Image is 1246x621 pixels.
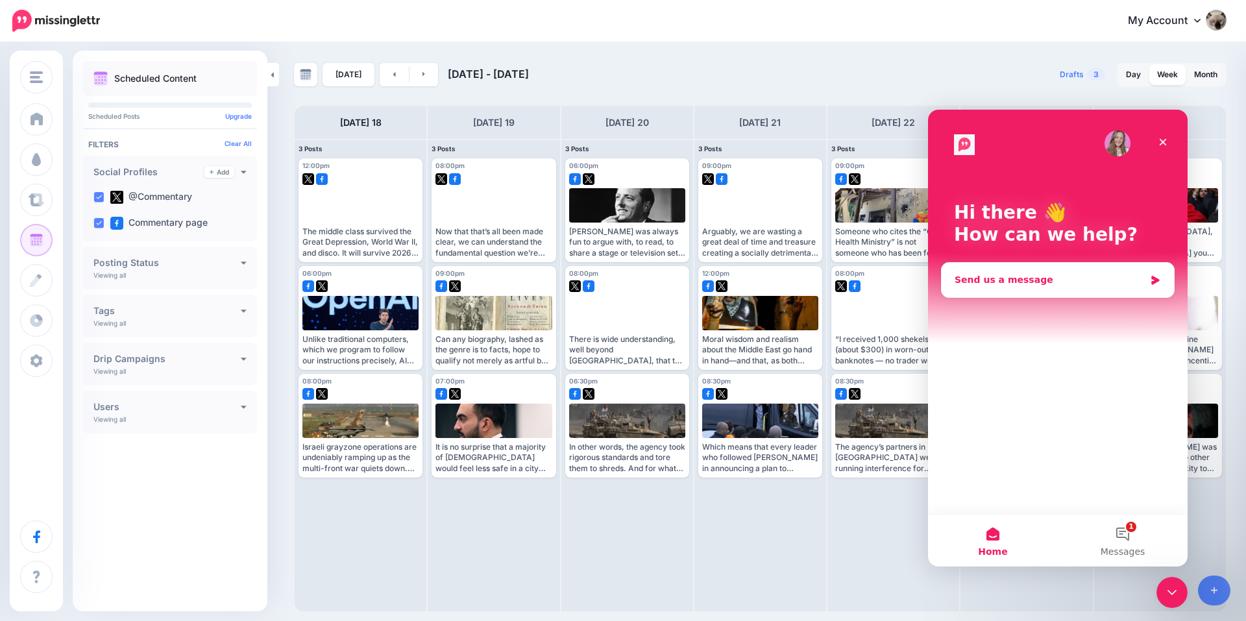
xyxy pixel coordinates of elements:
[30,71,43,83] img: menu.png
[1060,71,1084,79] span: Drafts
[110,191,192,204] label: @Commentary
[702,280,714,292] img: facebook-square.png
[316,173,328,185] img: facebook-square.png
[302,377,332,385] span: 08:00pm
[702,162,731,169] span: 09:00pm
[835,280,847,292] img: twitter-square.png
[583,173,594,185] img: twitter-square.png
[1156,577,1188,608] iframe: Intercom live chat
[435,226,552,258] div: Now that that’s all been made clear, we can understand the fundamental question we’re asking here...
[1186,64,1225,85] a: Month
[110,217,208,230] label: Commentary page
[1149,64,1186,85] a: Week
[849,388,861,400] img: twitter-square.png
[849,280,861,292] img: facebook-square.png
[435,269,465,277] span: 09:00pm
[204,166,234,178] a: Add
[302,280,314,292] img: facebook-square.png
[569,377,598,385] span: 06:30pm
[435,173,447,185] img: twitter-square.png
[1115,5,1227,37] a: My Account
[739,115,781,130] h4: [DATE] 21
[835,173,847,185] img: facebook-square.png
[702,388,714,400] img: facebook-square.png
[583,280,594,292] img: facebook-square.png
[831,145,855,152] span: 3 Posts
[88,113,252,119] p: Scheduled Posts
[835,377,864,385] span: 08:30pm
[435,280,447,292] img: facebook-square.png
[302,388,314,400] img: facebook-square.png
[835,442,951,474] div: The agency’s partners in [GEOGRAPHIC_DATA] were running interference for Hamas. That way, the nar...
[835,226,951,258] div: Someone who cites the “Gaza Health Ministry” is not someone who has been fooled by one side; it i...
[93,306,241,315] h4: Tags
[340,115,382,130] h4: [DATE] 18
[302,269,332,277] span: 06:00pm
[435,334,552,366] div: Can any biography, lashed as the genre is to facts, hope to qualify not merely as artful but as t...
[835,334,951,366] div: “I received 1,000 shekels (about $300) in worn-out banknotes — no trader would accept them,” one ...
[569,269,598,277] span: 08:00pm
[12,10,100,32] img: Missinglettr
[110,191,123,204] img: twitter-square.png
[569,334,685,366] div: There is wide understanding, well beyond [GEOGRAPHIC_DATA], that the recognition scheme cooked up...
[93,167,204,177] h4: Social Profiles
[849,173,861,185] img: twitter-square.png
[110,217,123,230] img: facebook-square.png
[435,377,465,385] span: 07:00pm
[835,269,864,277] span: 08:00pm
[300,69,311,80] img: calendar-grey-darker.png
[316,388,328,400] img: twitter-square.png
[569,162,598,169] span: 06:00pm
[449,388,461,400] img: twitter-square.png
[702,269,729,277] span: 12:00pm
[449,280,461,292] img: twitter-square.png
[569,388,581,400] img: facebook-square.png
[835,388,847,400] img: facebook-square.png
[565,145,589,152] span: 3 Posts
[93,354,241,363] h4: Drip Campaigns
[302,226,419,258] div: The middle class survived the Great Depression, World War II, and disco. It will survive 2026. Bu...
[93,71,108,86] img: calendar.png
[702,377,731,385] span: 08:30pm
[225,112,252,120] a: Upgrade
[316,280,328,292] img: twitter-square.png
[449,173,461,185] img: facebook-square.png
[716,173,727,185] img: facebook-square.png
[302,442,419,474] div: Israeli grayzone operations are undeniably ramping up as the multi-front war quiets down. But the...
[448,67,529,80] span: [DATE] - [DATE]
[702,334,818,366] div: Moral wisdom and realism about the Middle East go hand in hand—and that, as both [PERSON_NAME] an...
[605,115,649,130] h4: [DATE] 20
[1052,63,1113,86] a: Drafts3
[93,367,126,375] p: Viewing all
[88,140,252,149] h4: Filters
[702,442,818,474] div: Which means that every leader who followed [PERSON_NAME] in announcing a plan to recognize a Pale...
[698,145,722,152] span: 3 Posts
[702,226,818,258] div: Arguably, we are wasting a great deal of time and treasure creating a socially detrimental cadre ...
[835,162,864,169] span: 09:00pm
[569,226,685,258] div: [PERSON_NAME] was always fun to argue with, to read, to share a stage or television set with, to ...
[435,162,465,169] span: 08:00pm
[302,334,419,366] div: Unlike traditional computers, which we program to follow our instructions precisely, AI algorithm...
[225,140,252,147] a: Clear All
[583,388,594,400] img: twitter-square.png
[93,415,126,423] p: Viewing all
[1087,68,1105,80] span: 3
[323,63,374,86] a: [DATE]
[1118,64,1149,85] a: Day
[299,145,323,152] span: 3 Posts
[114,74,197,83] p: Scheduled Content
[435,388,447,400] img: facebook-square.png
[569,173,581,185] img: facebook-square.png
[473,115,515,130] h4: [DATE] 19
[432,145,456,152] span: 3 Posts
[716,280,727,292] img: twitter-square.png
[702,173,714,185] img: twitter-square.png
[569,280,581,292] img: twitter-square.png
